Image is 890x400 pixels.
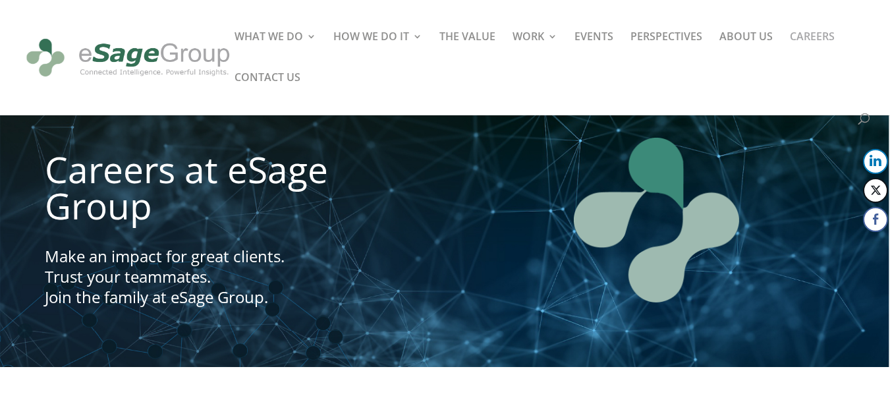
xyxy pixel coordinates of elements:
button: Twitter Share [863,178,888,203]
button: LinkedIn Share [863,149,888,174]
h4: Make an impact for great clients. Trust your teammates. Join the family at eSage Group. [45,246,424,314]
a: EVENTS [574,32,613,72]
h1: Careers at eSage Group [45,151,424,230]
a: ABOUT US [719,32,773,72]
button: Facebook Share [863,207,888,232]
a: THE VALUE [439,32,495,72]
a: WHAT WE DO [235,32,316,72]
img: eSage Group [22,29,234,87]
a: PERSPECTIVES [630,32,702,72]
a: CAREERS [790,32,835,72]
a: WORK [513,32,557,72]
a: HOW WE DO IT [333,32,422,72]
a: CONTACT US [235,72,300,113]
